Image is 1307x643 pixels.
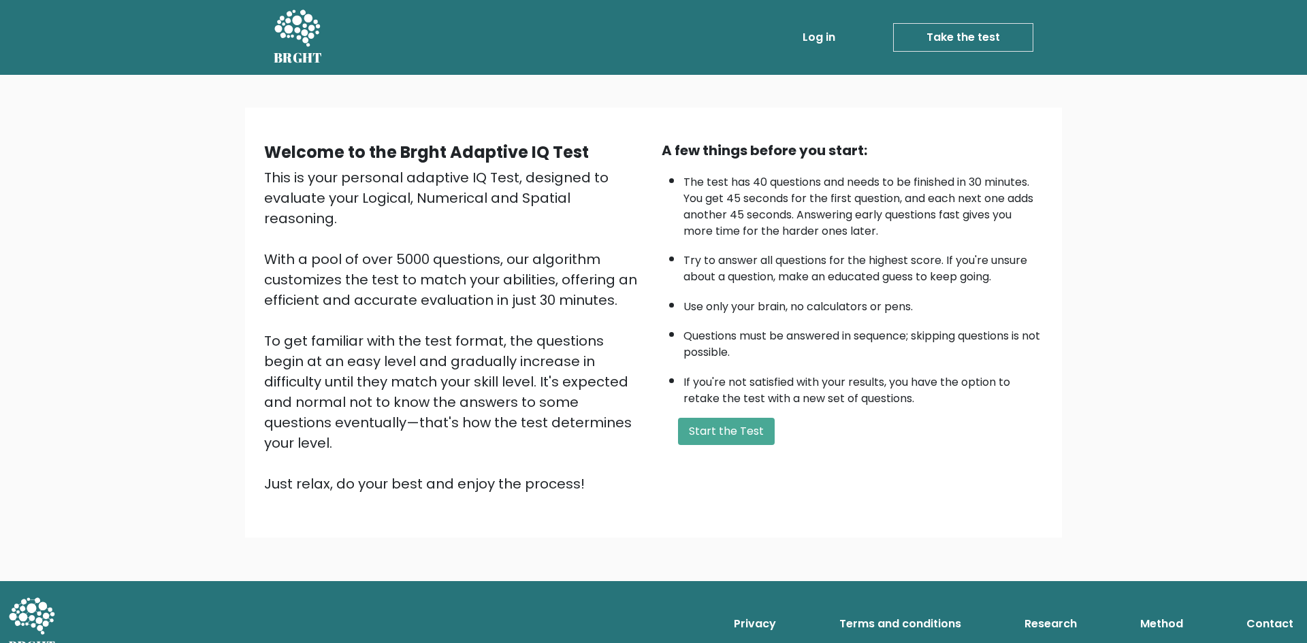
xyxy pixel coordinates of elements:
[264,141,589,163] b: Welcome to the Brght Adaptive IQ Test
[683,321,1043,361] li: Questions must be answered in sequence; skipping questions is not possible.
[834,610,967,638] a: Terms and conditions
[274,50,323,66] h5: BRGHT
[678,418,775,445] button: Start the Test
[264,167,645,494] div: This is your personal adaptive IQ Test, designed to evaluate your Logical, Numerical and Spatial ...
[683,167,1043,240] li: The test has 40 questions and needs to be finished in 30 minutes. You get 45 seconds for the firs...
[683,292,1043,315] li: Use only your brain, no calculators or pens.
[893,23,1033,52] a: Take the test
[683,246,1043,285] li: Try to answer all questions for the highest score. If you're unsure about a question, make an edu...
[1135,610,1189,638] a: Method
[1019,610,1082,638] a: Research
[662,140,1043,161] div: A few things before you start:
[728,610,781,638] a: Privacy
[274,5,323,69] a: BRGHT
[683,367,1043,407] li: If you're not satisfied with your results, you have the option to retake the test with a new set ...
[1241,610,1299,638] a: Contact
[797,24,841,51] a: Log in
